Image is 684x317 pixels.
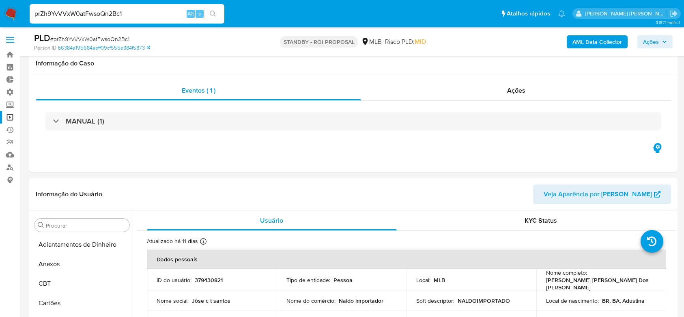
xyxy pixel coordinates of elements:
button: Anexos [31,254,133,274]
span: Risco PLD: [385,37,426,46]
p: Tipo de entidade : [286,276,330,284]
span: Alt [187,10,194,17]
p: Naldo importador [339,297,383,304]
b: AML Data Collector [572,35,622,48]
h1: Informação do Caso [36,59,671,67]
p: Local : [416,276,430,284]
button: CBT [31,274,133,293]
span: Veja Aparência por [PERSON_NAME] [544,185,652,204]
th: Dados pessoais [147,250,666,269]
a: Notificações [558,10,565,17]
div: MANUAL (1) [45,112,661,130]
p: Jôse c t santos [192,297,230,304]
p: Pessoa [333,276,353,284]
button: Procurar [38,222,44,228]
b: Person ID [34,44,56,52]
p: ID do usuário : [157,276,191,284]
span: MID [415,37,426,46]
button: Adiantamentos de Dinheiro [31,235,133,254]
button: AML Data Collector [567,35,628,48]
p: Nome do comércio : [286,297,336,304]
p: Local de nascimento : [546,297,599,304]
span: Usuário [260,216,283,225]
p: STANDBY - ROI PROPOSAL [280,36,358,48]
b: PLD [34,31,50,44]
p: Soft descriptor : [416,297,454,304]
input: Procurar [46,222,126,229]
span: # prZh9YvVVxW0atFwsoQn2Bc1 [50,35,129,43]
span: s [198,10,201,17]
p: Atualizado há 11 dias [147,237,198,245]
span: Atalhos rápidos [507,9,550,18]
input: Pesquise usuários ou casos... [30,9,224,19]
button: Cartões [31,293,133,313]
span: KYC Status [525,216,557,225]
p: NALDOIMPORTADO [458,297,510,304]
p: [PERSON_NAME] [PERSON_NAME] Dos [PERSON_NAME] [546,276,653,291]
a: Sair [669,9,678,18]
span: Eventos ( 1 ) [182,86,215,95]
a: b6384a195684aeff09cf555e384f5873 [58,44,150,52]
p: MLB [434,276,445,284]
button: Veja Aparência por [PERSON_NAME] [533,185,671,204]
p: Nome completo : [546,269,587,276]
p: andrea.asantos@mercadopago.com.br [585,10,667,17]
p: Nome social : [157,297,189,304]
button: search-icon [204,8,221,20]
h3: MANUAL (1) [66,117,104,126]
p: BR, BA, Adustina [602,297,645,304]
span: Ações [507,86,525,95]
div: MLB [361,37,382,46]
button: Ações [637,35,673,48]
span: Ações [643,35,659,48]
h1: Informação do Usuário [36,190,102,198]
p: 379430821 [195,276,223,284]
